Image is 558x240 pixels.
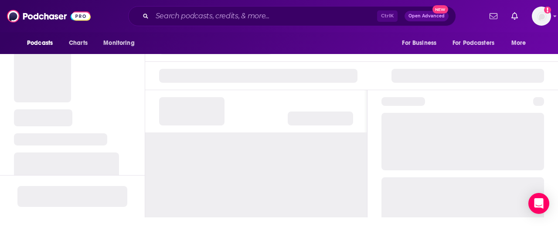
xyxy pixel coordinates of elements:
[69,37,88,49] span: Charts
[532,7,551,26] span: Logged in as tfnewsroom
[511,37,526,49] span: More
[128,6,456,26] div: Search podcasts, credits, & more...
[532,7,551,26] button: Show profile menu
[453,37,494,49] span: For Podcasters
[377,10,398,22] span: Ctrl K
[396,35,447,51] button: open menu
[97,35,146,51] button: open menu
[532,7,551,26] img: User Profile
[63,35,93,51] a: Charts
[402,37,436,49] span: For Business
[21,35,64,51] button: open menu
[447,35,507,51] button: open menu
[405,11,449,21] button: Open AdvancedNew
[432,5,448,14] span: New
[486,9,501,24] a: Show notifications dropdown
[103,37,134,49] span: Monitoring
[508,9,521,24] a: Show notifications dropdown
[528,193,549,214] div: Open Intercom Messenger
[27,37,53,49] span: Podcasts
[505,35,537,51] button: open menu
[7,8,91,24] img: Podchaser - Follow, Share and Rate Podcasts
[152,9,377,23] input: Search podcasts, credits, & more...
[408,14,445,18] span: Open Advanced
[544,7,551,14] svg: Add a profile image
